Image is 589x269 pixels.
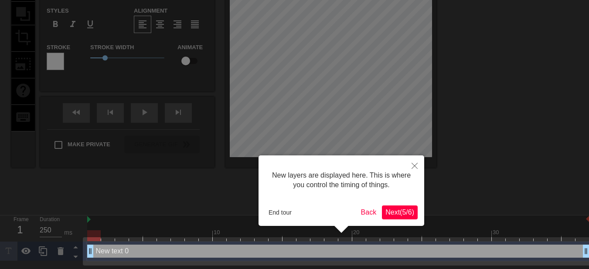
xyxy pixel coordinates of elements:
button: Close [405,155,424,175]
button: Back [357,205,380,219]
button: Next [382,205,418,219]
div: New layers are displayed here. This is where you control the timing of things. [265,162,418,199]
button: End tour [265,206,295,219]
span: Next ( 5 / 6 ) [385,208,414,216]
